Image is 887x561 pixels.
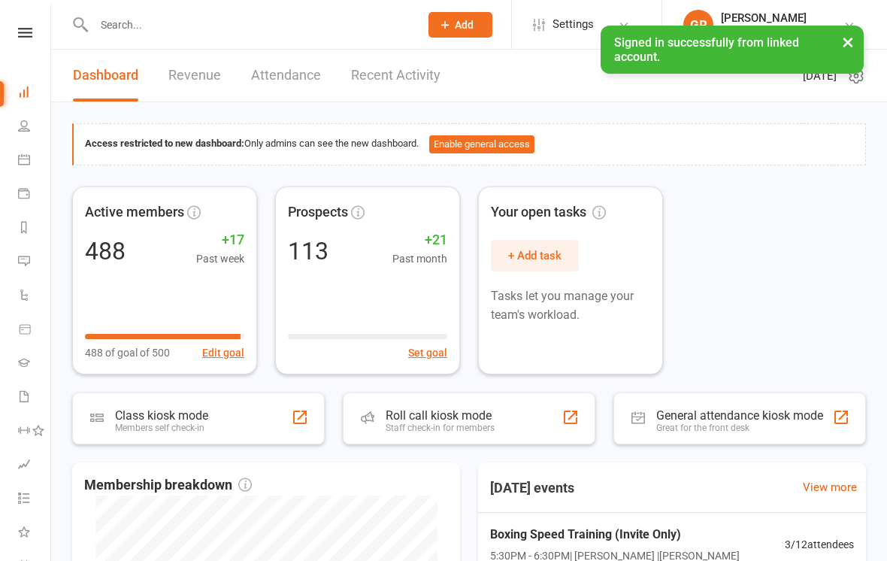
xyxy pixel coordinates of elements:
div: General attendance kiosk mode [656,408,823,423]
span: Prospects [288,202,348,223]
div: Staff check-in for members [386,423,495,433]
strong: Access restricted to new dashboard: [85,138,244,149]
a: Dashboard [18,77,52,111]
span: Signed in successfully from linked account. [614,35,799,64]
div: 488 [85,239,126,263]
span: Boxing Speed Training (Invite Only) [490,525,740,544]
div: Class kiosk mode [115,408,208,423]
p: Tasks let you manage your team's workload. [491,287,650,325]
span: Past week [196,250,244,267]
a: Calendar [18,144,52,178]
span: 488 of goal of 500 [85,344,170,361]
button: + Add task [491,240,579,271]
span: Past month [392,250,447,267]
span: +17 [196,229,244,251]
div: Members self check-in [115,423,208,433]
div: 113 [288,239,328,263]
h3: [DATE] events [478,475,586,502]
div: [PERSON_NAME] [721,11,807,25]
span: Settings [552,8,594,41]
div: Chopper's Gym [721,25,807,38]
button: Set goal [408,344,447,361]
span: Active members [85,202,184,223]
a: What's New [18,517,52,550]
button: Enable general access [429,135,534,153]
div: Only admins can see the new dashboard. [85,135,854,153]
a: Product Sales [18,314,52,347]
button: Edit goal [202,344,244,361]
div: Roll call kiosk mode [386,408,495,423]
a: Payments [18,178,52,212]
input: Search... [89,14,409,35]
a: People [18,111,52,144]
a: Assessments [18,449,52,483]
button: Add [428,12,492,38]
a: View more [803,478,857,496]
span: Add [455,19,474,31]
span: +21 [392,229,447,251]
span: Your open tasks [491,202,606,223]
a: Reports [18,212,52,246]
button: × [834,26,861,58]
span: 3 / 12 attendees [785,536,854,553]
span: Membership breakdown [84,475,252,496]
div: GR [683,10,713,40]
div: Great for the front desk [656,423,823,433]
